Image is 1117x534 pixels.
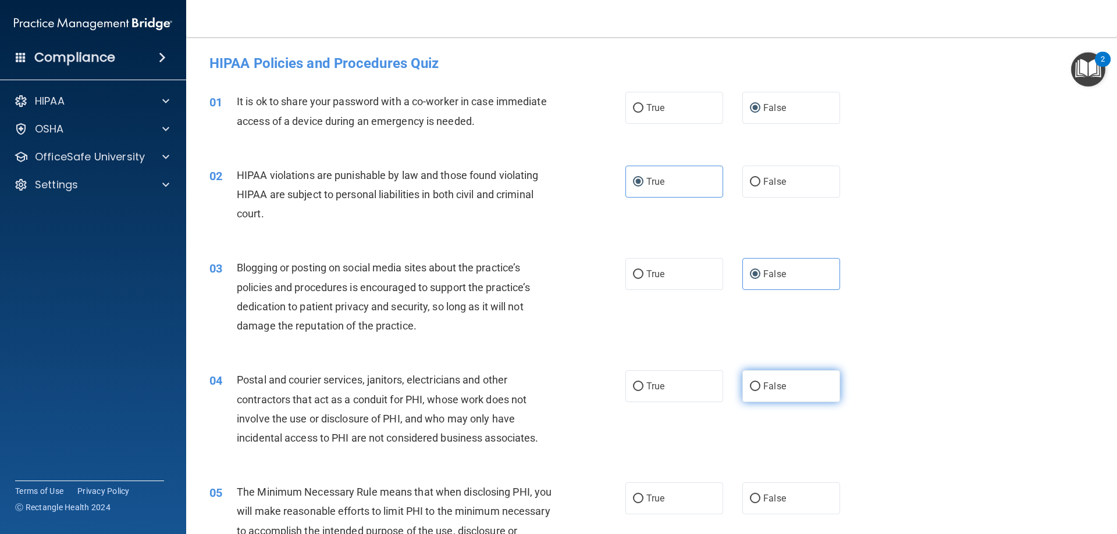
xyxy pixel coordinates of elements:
[35,150,145,164] p: OfficeSafe University
[237,261,530,332] span: Blogging or posting on social media sites about the practice’s policies and procedures is encoura...
[14,12,172,35] img: PMB logo
[35,178,78,192] p: Settings
[237,374,538,444] span: Postal and courier services, janitors, electricians and other contractors that act as a conduit f...
[646,268,664,279] span: True
[763,176,786,187] span: False
[763,102,786,113] span: False
[209,95,222,109] span: 01
[633,494,643,503] input: True
[34,49,115,66] h4: Compliance
[646,102,664,113] span: True
[237,95,547,127] span: It is ok to share your password with a co-worker in case immediate access of a device during an e...
[750,178,760,187] input: False
[209,374,222,388] span: 04
[209,169,222,183] span: 02
[14,94,169,108] a: HIPAA
[750,270,760,279] input: False
[750,382,760,391] input: False
[646,381,664,392] span: True
[1101,59,1105,74] div: 2
[763,493,786,504] span: False
[633,104,643,113] input: True
[35,122,64,136] p: OSHA
[237,169,538,220] span: HIPAA violations are punishable by law and those found violating HIPAA are subject to personal li...
[633,270,643,279] input: True
[15,485,63,497] a: Terms of Use
[15,501,111,513] span: Ⓒ Rectangle Health 2024
[14,122,169,136] a: OSHA
[209,486,222,500] span: 05
[633,178,643,187] input: True
[763,268,786,279] span: False
[209,261,222,275] span: 03
[14,150,169,164] a: OfficeSafe University
[763,381,786,392] span: False
[750,494,760,503] input: False
[646,493,664,504] span: True
[209,56,1094,71] h4: HIPAA Policies and Procedures Quiz
[633,382,643,391] input: True
[1071,52,1105,87] button: Open Resource Center, 2 new notifications
[646,176,664,187] span: True
[77,485,130,497] a: Privacy Policy
[35,94,65,108] p: HIPAA
[1059,454,1103,498] iframe: Drift Widget Chat Controller
[14,178,169,192] a: Settings
[750,104,760,113] input: False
